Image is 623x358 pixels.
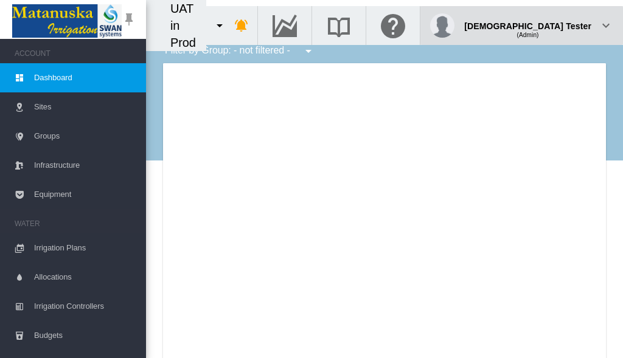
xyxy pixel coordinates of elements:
[34,122,136,151] span: Groups
[207,13,232,38] button: icon-menu-down
[296,39,321,63] button: icon-menu-down
[517,32,539,38] span: (Admin)
[34,92,136,122] span: Sites
[34,292,136,321] span: Irrigation Controllers
[229,13,254,38] button: icon-bell-ring
[156,39,324,63] div: Filter by Group: - not filtered -
[378,18,408,33] md-icon: Click here for help
[122,12,136,27] md-icon: icon-pin
[212,18,227,33] md-icon: icon-menu-down
[15,44,136,63] span: ACCOUNT
[34,151,136,180] span: Infrastructure
[270,18,299,33] md-icon: Go to the Data Hub
[324,18,353,33] md-icon: Search the knowledge base
[34,63,136,92] span: Dashboard
[34,233,136,263] span: Irrigation Plans
[464,15,591,27] div: [DEMOGRAPHIC_DATA] Tester
[420,6,623,45] button: [DEMOGRAPHIC_DATA] Tester (Admin) icon-chevron-down
[430,13,454,38] img: profile.jpg
[15,214,136,233] span: WATER
[34,321,136,350] span: Budgets
[12,4,122,38] img: Matanuska_LOGO.png
[34,263,136,292] span: Allocations
[34,180,136,209] span: Equipment
[234,18,249,33] md-icon: icon-bell-ring
[599,18,613,33] md-icon: icon-chevron-down
[301,44,316,58] md-icon: icon-menu-down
